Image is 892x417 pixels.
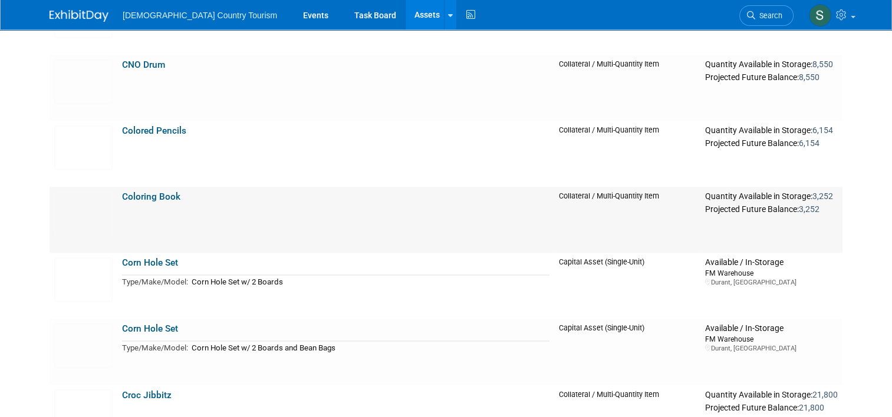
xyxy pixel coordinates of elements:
div: Quantity Available in Storage: [705,125,838,136]
td: Corn Hole Set w/ 2 Boards [188,275,549,289]
div: Projected Future Balance: [705,400,838,413]
td: Corn Hole Set w/ 2 Boards and Bean Bags [188,341,549,355]
img: Steve Vannier [809,4,831,27]
div: Available / In-Storage [705,257,838,268]
td: Capital Asset (Single-Unit) [554,319,700,385]
div: Available / In-Storage [705,323,838,334]
td: Type/Make/Model: [122,275,188,289]
span: 6,154 [799,138,819,148]
div: Projected Future Balance: [705,202,838,215]
a: Corn Hole Set [122,323,178,334]
span: 3,252 [799,204,819,214]
td: Collateral / Multi-Quantity Item [554,187,700,253]
div: FM Warehouse [705,268,838,278]
span: 21,800 [799,402,824,412]
div: Quantity Available in Storage: [705,59,838,70]
a: Colored Pencils [122,125,186,136]
div: Durant, [GEOGRAPHIC_DATA] [705,344,838,353]
span: [DEMOGRAPHIC_DATA] Country Tourism [123,11,277,20]
td: Collateral / Multi-Quantity Item [554,121,700,187]
div: Projected Future Balance: [705,70,838,83]
span: Search [755,11,782,20]
div: Projected Future Balance: [705,136,838,149]
a: Coloring Book [122,191,180,202]
a: Croc Jibbitz [122,389,172,400]
a: Search [739,5,794,26]
div: Quantity Available in Storage: [705,191,838,202]
div: Durant, [GEOGRAPHIC_DATA] [705,278,838,287]
td: Capital Asset (Single-Unit) [554,253,700,319]
td: Type/Make/Model: [122,341,188,355]
span: 8,550 [799,72,819,82]
span: 21,800 [812,389,838,399]
a: Corn Hole Set [122,257,178,268]
img: ExhibitDay [50,10,108,22]
td: Collateral / Multi-Quantity Item [554,55,700,121]
div: Quantity Available in Storage: [705,389,838,400]
div: FM Warehouse [705,334,838,344]
span: 8,550 [812,59,833,69]
a: CNO Drum [122,59,165,70]
span: 3,252 [812,191,833,201]
span: 6,154 [812,125,833,135]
